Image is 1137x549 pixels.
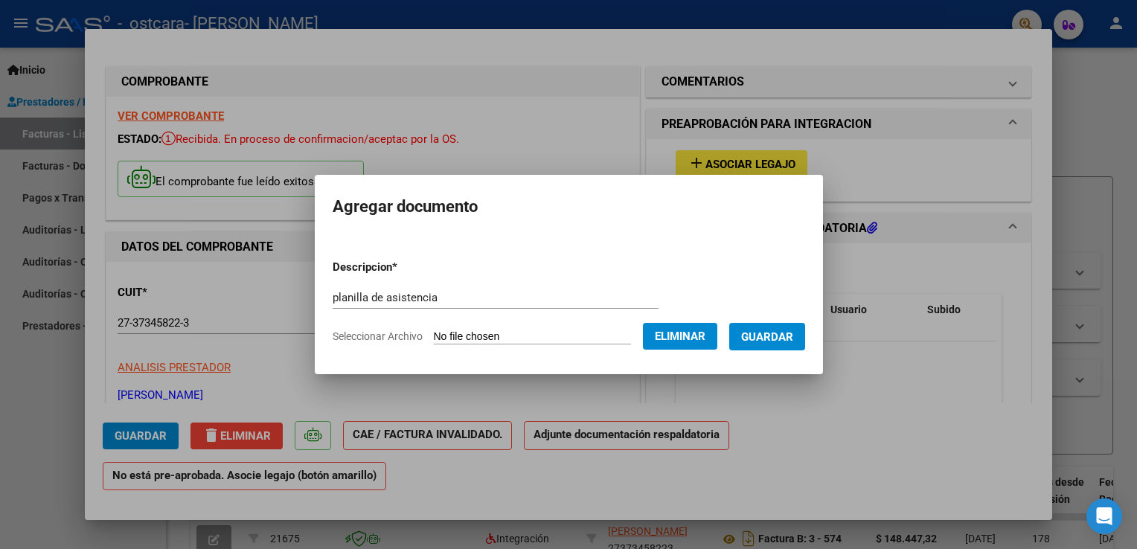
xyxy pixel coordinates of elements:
[643,323,717,350] button: Eliminar
[333,330,423,342] span: Seleccionar Archivo
[1086,498,1122,534] div: Open Intercom Messenger
[333,259,475,276] p: Descripcion
[741,330,793,344] span: Guardar
[729,323,805,350] button: Guardar
[655,330,705,343] span: Eliminar
[333,193,805,221] h2: Agregar documento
